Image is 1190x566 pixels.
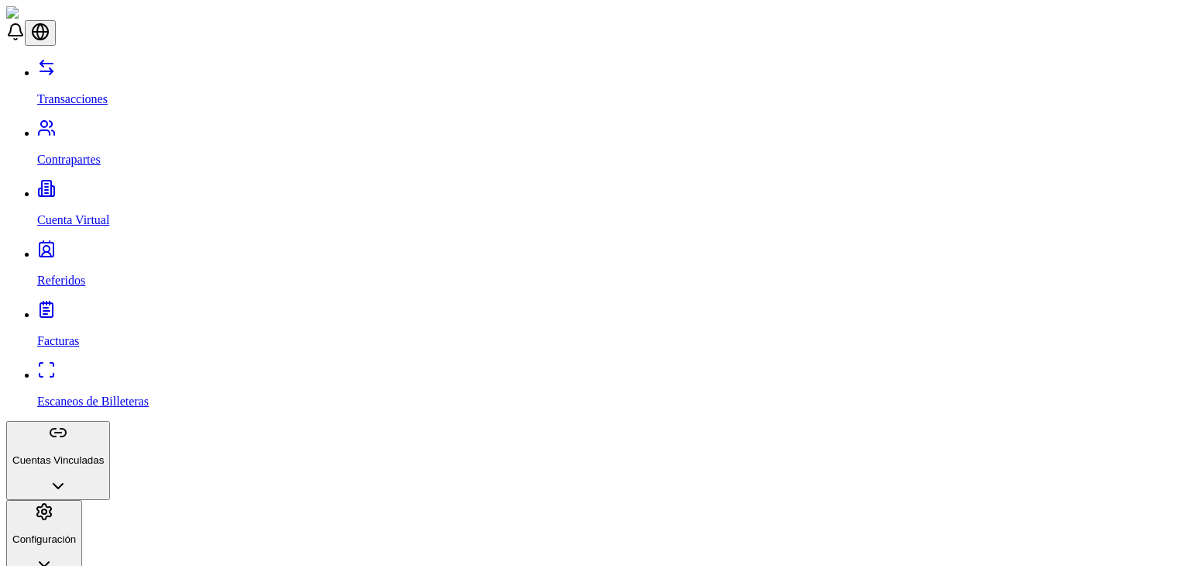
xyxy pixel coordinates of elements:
[37,153,1184,167] p: Contrapartes
[37,126,1184,167] a: Contrapartes
[37,395,1184,409] p: Escaneos de Billeteras
[37,66,1184,106] a: Transacciones
[37,92,1184,106] p: Transacciones
[37,247,1184,288] a: Referidos
[12,533,76,545] p: Configuración
[6,421,110,500] button: Cuentas Vinculadas
[37,368,1184,409] a: Escaneos de Billeteras
[37,187,1184,227] a: Cuenta Virtual
[37,274,1184,288] p: Referidos
[37,213,1184,227] p: Cuenta Virtual
[37,308,1184,348] a: Facturas
[6,6,98,20] img: ShieldPay Logo
[37,334,1184,348] p: Facturas
[12,454,104,466] p: Cuentas Vinculadas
